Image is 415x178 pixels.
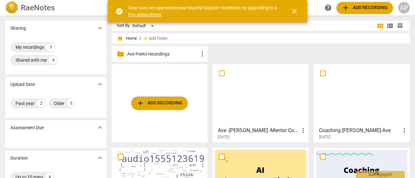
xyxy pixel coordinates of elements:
[397,23,403,29] span: table_chart
[324,4,332,12] span: help
[96,124,104,131] span: expand_more
[319,127,400,134] h3: Coaching Sue-Ave
[322,2,334,14] a: Help
[342,4,350,12] span: add
[400,127,408,134] span: more_vert
[5,1,105,14] a: LogoRaeNotes
[342,4,388,12] span: Add recording
[5,1,18,14] img: Logo
[337,2,393,14] button: Upload
[149,36,168,41] span: Add folder
[96,80,104,88] span: expand_more
[128,12,161,17] a: Pro subscription
[67,99,75,107] div: 5
[356,171,405,178] div: Ask support
[316,67,408,140] a: Coaching [PERSON_NAME]-Ave[DATE]
[117,35,137,42] span: Home
[10,81,35,88] p: Upload Date
[95,123,105,132] button: Show more
[375,21,385,31] button: Tile view
[139,36,141,41] span: /
[16,100,35,107] div: Past year
[54,100,65,107] div: Older
[117,50,124,58] span: folder
[142,35,149,42] span: add
[319,134,330,140] span: [DATE]
[10,25,26,32] p: Sharing
[37,99,45,107] div: 2
[376,22,384,30] span: view_module
[290,7,298,15] span: close
[136,99,144,107] span: add
[16,44,44,50] div: My recordings
[136,99,183,107] span: Add recording
[10,124,44,131] p: Assessment Due
[47,43,54,51] div: 3
[198,50,206,58] span: more_vert
[215,67,306,140] a: Ave -[PERSON_NAME] -Mentor Coaching Session 1[DATE]
[117,23,130,28] div: Sort By
[385,21,395,31] button: List view
[395,21,405,31] button: Table view
[95,153,105,163] button: Show more
[16,57,47,63] div: Shared with me
[386,22,394,30] span: view_list
[96,24,104,32] span: expand_more
[218,127,299,134] h3: Ave -Louise -Mentor Coaching Session 1
[299,127,307,134] span: more_vert
[287,4,302,19] button: Close
[132,21,156,31] div: Default
[117,35,123,42] span: home
[96,154,104,162] span: expand_more
[49,56,57,64] div: 4
[218,134,229,140] span: [DATE]
[95,23,105,33] button: Show more
[131,97,188,110] button: Upload
[127,51,198,58] p: Ave Peetri recordings
[115,7,123,15] span: check_circle
[95,79,105,89] button: Show more
[10,155,28,162] p: Duration
[398,2,410,14] button: AP
[128,5,279,18] div: Dear user, we appreciate your loyalty! Support RaeNotes by upgrading to a
[21,3,55,12] h2: RaeNotes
